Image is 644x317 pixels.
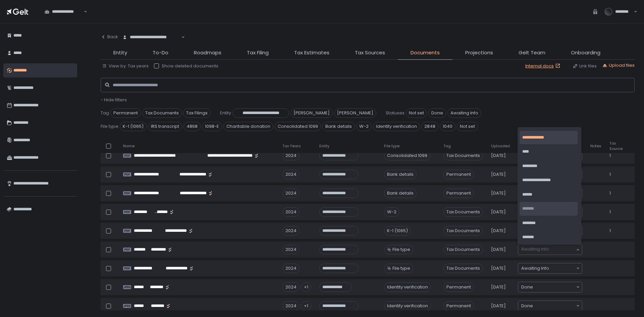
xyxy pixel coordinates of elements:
[223,122,273,131] span: Charitable donation
[518,282,582,292] div: Search for option
[282,226,300,235] div: 2024
[373,122,420,131] span: Identity verification
[355,49,385,57] span: Tax Sources
[294,49,329,57] span: Tax Estimates
[102,63,149,69] button: View by: Tax years
[411,49,440,57] span: Documents
[533,303,576,309] input: Search for option
[101,97,127,103] button: - Hide filters
[282,151,300,160] div: 2024
[120,122,147,131] span: K-1 (1065)
[247,49,269,57] span: Tax Filing
[392,247,410,253] span: File type
[282,245,300,254] div: 2024
[491,284,506,290] span: [DATE]
[447,108,481,118] span: Awaiting Info
[282,189,300,198] div: 2024
[319,144,329,149] span: Entity
[194,49,221,57] span: Roadmaps
[282,301,300,311] div: 2024
[282,282,300,292] div: 2024
[609,228,611,234] span: 1
[183,122,201,131] span: 4868
[491,190,506,196] span: [DATE]
[443,226,483,235] span: Tax Documents
[101,123,118,129] span: File type
[491,144,510,149] span: Uploaded
[549,265,576,272] input: Search for option
[153,49,168,57] span: To-Do
[282,264,300,273] div: 2024
[384,151,430,160] div: Consolidated 1099
[443,245,483,254] span: Tax Documents
[384,189,417,198] div: Bank details
[609,209,611,215] span: 1
[525,63,562,69] a: Internal docs
[518,263,582,273] div: Search for option
[220,110,231,116] span: Entity
[571,49,600,57] span: Onboarding
[384,301,431,311] div: Identity verification
[491,247,506,253] span: [DATE]
[491,209,506,215] span: [DATE]
[443,151,483,160] span: Tax Documents
[118,30,185,44] div: Search for option
[518,245,582,255] div: Search for option
[443,301,474,311] span: Permanent
[384,282,431,292] div: Identity verification
[521,284,533,290] span: Done
[322,122,355,131] span: Bank details
[609,153,611,159] span: 1
[440,122,455,131] span: 1040
[282,170,300,179] div: 2024
[275,122,321,131] span: Consolidated 1099
[282,207,300,217] div: 2024
[573,63,597,69] button: Link files
[465,49,493,57] span: Projections
[101,34,118,40] div: Back
[491,228,506,234] span: [DATE]
[406,108,427,118] span: Not set
[491,303,506,309] span: [DATE]
[533,284,576,290] input: Search for option
[282,144,301,149] span: Tax Years
[491,171,506,177] span: [DATE]
[384,226,411,235] div: K-1 (1065)
[301,301,311,311] div: +1
[384,144,399,149] span: File type
[457,122,478,131] span: Not set
[113,49,127,57] span: Entity
[521,265,549,272] span: Awaiting Info
[101,110,109,116] span: Tag
[386,110,405,116] span: Statuses
[443,207,483,217] span: Tax Documents
[590,144,601,149] span: Notes
[421,122,438,131] span: 2848
[518,301,582,311] div: Search for option
[519,49,545,57] span: Gelt Team
[142,108,182,118] span: Tax Documents
[334,108,376,118] span: [PERSON_NAME]
[356,122,372,131] span: W-2
[110,108,141,118] span: Permanent
[443,170,474,179] span: Permanent
[301,282,311,292] div: +1
[123,144,135,149] span: Name
[602,62,635,68] div: Upload files
[443,144,451,149] span: Tag
[148,122,182,131] span: IRS transcript
[384,207,399,217] div: W-2
[609,141,623,151] span: Tax Source
[491,153,506,159] span: [DATE]
[101,30,118,44] button: Back
[491,265,506,271] span: [DATE]
[384,170,417,179] div: Bank details
[521,246,576,253] input: Search for option
[180,34,181,41] input: Search for option
[290,108,333,118] span: [PERSON_NAME]
[428,108,446,118] span: Done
